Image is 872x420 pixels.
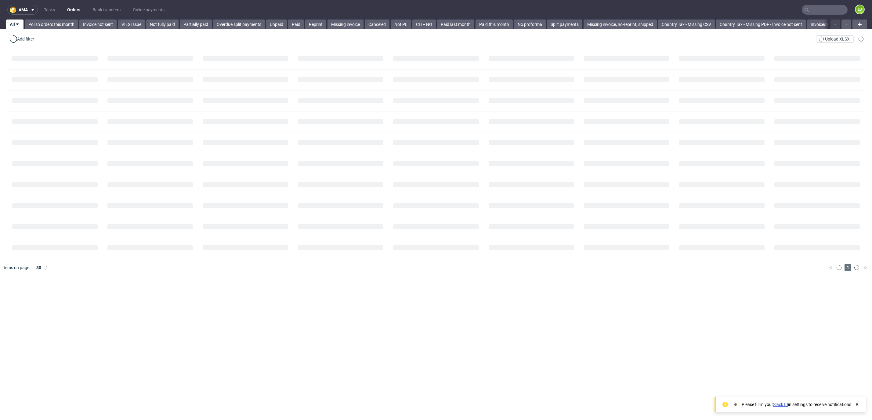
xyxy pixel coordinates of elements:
[773,402,788,407] a: Slack ID
[824,37,851,41] span: Upload XLSX
[2,265,30,271] span: Items on page:
[742,401,851,408] div: Please fill in your in settings to receive notifications
[584,20,657,29] a: Missing invoice, no-reprint, shipped
[63,5,84,15] a: Orders
[10,6,19,13] img: logo
[845,264,851,271] span: 1
[79,20,117,29] a: Invoice not sent
[266,20,287,29] a: Unpaid
[25,20,78,29] a: Polish orders this month
[412,20,436,29] a: CH + NO
[288,20,304,29] a: Paid
[213,20,265,29] a: Overdue split payments
[146,20,179,29] a: Not fully paid
[365,20,389,29] a: Canceled
[89,5,124,15] a: Bank transfers
[19,8,28,12] span: ama
[658,20,715,29] a: Country Tax - Missing CSV
[9,34,35,44] div: Add filter
[856,5,864,14] figcaption: EJ
[6,20,24,29] a: All
[40,5,59,15] a: Tasks
[733,401,739,408] img: Slack
[33,263,44,272] div: 30
[716,20,806,29] a: Country Tax - Missing PDF - Invoice not sent
[129,5,168,15] a: Online payments
[391,20,411,29] a: Not PL
[476,20,513,29] a: Paid this month
[7,5,38,15] button: ama
[180,20,212,29] a: Partially paid
[514,20,546,29] a: No proforma
[305,20,326,29] a: Reprint
[816,35,854,43] button: Upload XLSX
[118,20,145,29] a: VIES Issue
[547,20,582,29] a: Split payments
[437,20,474,29] a: Paid last month
[327,20,364,29] a: Missing invoice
